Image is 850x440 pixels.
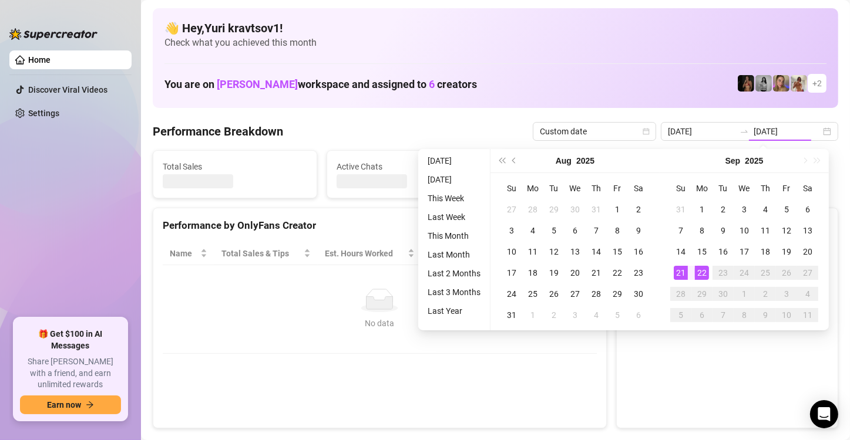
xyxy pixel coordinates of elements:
[20,329,121,351] span: 🎁 Get $100 in AI Messages
[810,400,838,428] div: Open Intercom Messenger
[325,247,405,260] div: Est. Hours Worked
[164,78,477,91] h1: You are on workspace and assigned to creators
[163,218,597,233] div: Performance by OnlyFans Creator
[337,160,481,173] span: Active Chats
[153,123,283,140] h4: Performance Breakdown
[174,317,585,330] div: No data
[755,75,772,92] img: A
[500,242,596,265] th: Chat Conversion
[740,127,749,136] span: to
[429,78,435,90] span: 6
[28,85,107,94] a: Discover Viral Videos
[507,247,580,260] span: Chat Conversion
[28,109,59,118] a: Settings
[163,160,307,173] span: Total Sales
[28,55,51,65] a: Home
[217,78,298,90] span: [PERSON_NAME]
[643,128,650,135] span: calendar
[773,75,789,92] img: Cherry
[9,28,98,40] img: logo-BBDzfeDw.svg
[86,401,94,409] span: arrow-right
[668,125,735,138] input: Start date
[754,125,821,138] input: End date
[540,123,649,140] span: Custom date
[47,400,81,409] span: Earn now
[163,242,214,265] th: Name
[422,242,500,265] th: Sales / Hour
[214,242,318,265] th: Total Sales & Tips
[164,36,827,49] span: Check what you achieved this month
[791,75,807,92] img: Green
[429,247,484,260] span: Sales / Hour
[164,20,827,36] h4: 👋 Hey, Yuri kravtsov1 !
[738,75,754,92] img: D
[812,77,822,90] span: + 2
[20,356,121,391] span: Share [PERSON_NAME] with a friend, and earn unlimited rewards
[510,160,655,173] span: Messages Sent
[20,395,121,414] button: Earn nowarrow-right
[740,127,749,136] span: swap-right
[221,247,301,260] span: Total Sales & Tips
[626,218,828,233] div: Sales by OnlyFans Creator
[170,247,198,260] span: Name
